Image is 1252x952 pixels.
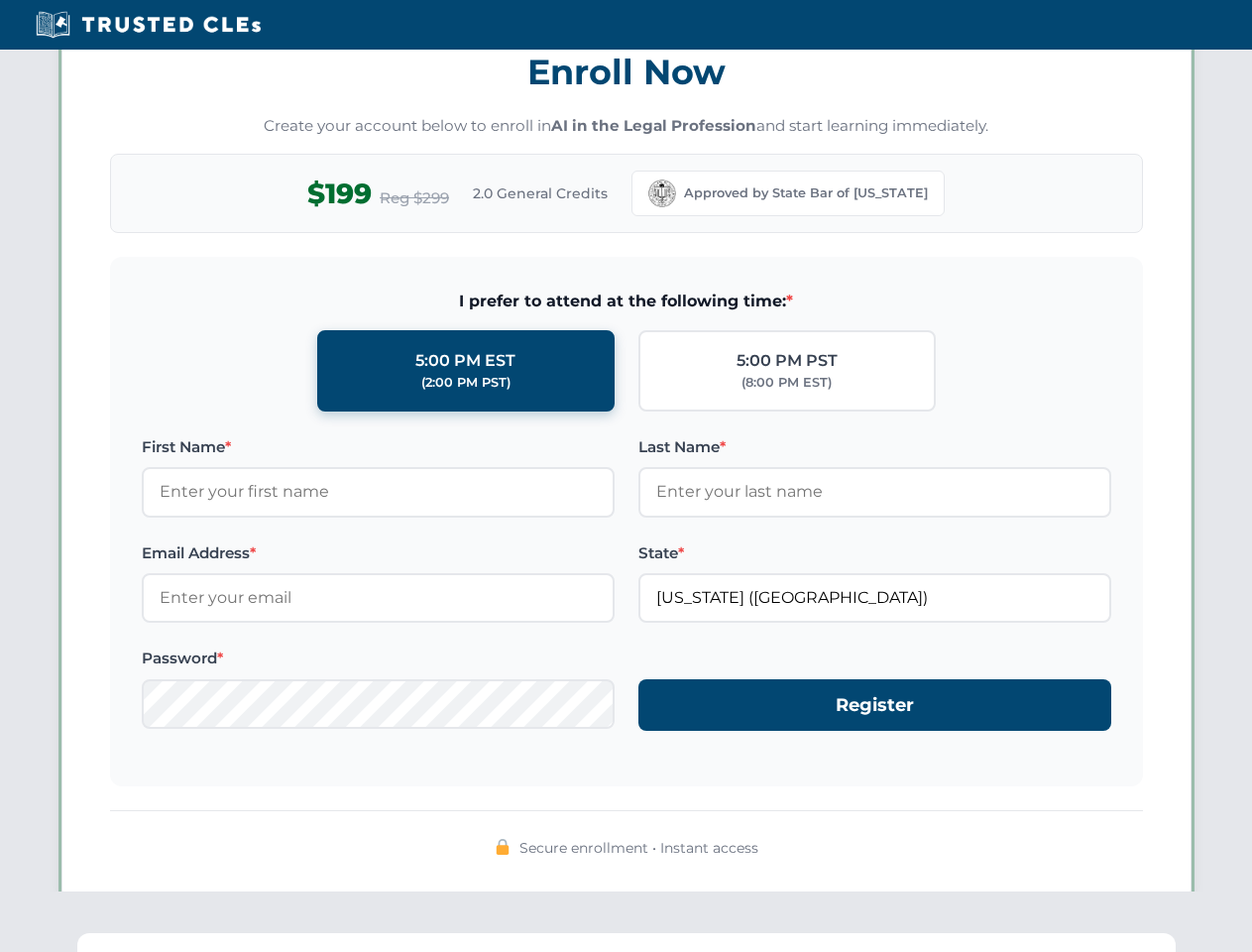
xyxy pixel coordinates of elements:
[142,573,615,623] input: Enter your email
[142,435,615,459] label: First Name
[473,182,608,204] span: 2.0 General Credits
[638,541,1111,565] label: State
[142,289,1111,314] span: I prefer to attend at the following time:
[421,373,511,393] div: (2:00 PM PST)
[638,435,1111,459] label: Last Name
[110,41,1143,103] h3: Enroll Now
[30,10,267,40] img: Trusted CLEs
[648,179,676,207] img: California Bar
[142,467,615,517] input: Enter your first name
[142,541,615,565] label: Email Address
[638,467,1111,517] input: Enter your last name
[638,679,1111,732] button: Register
[519,837,758,859] span: Secure enrollment • Instant access
[551,116,756,135] strong: AI in the Legal Profession
[380,186,449,210] span: Reg $299
[142,647,615,670] label: Password
[741,373,832,393] div: (8:00 PM EST)
[737,348,838,374] div: 5:00 PM PST
[638,573,1111,623] input: California (CA)
[684,183,928,203] span: Approved by State Bar of [US_STATE]
[495,839,511,855] img: 🔒
[110,115,1143,138] p: Create your account below to enroll in and start learning immediately.
[307,172,372,216] span: $199
[415,348,515,374] div: 5:00 PM EST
